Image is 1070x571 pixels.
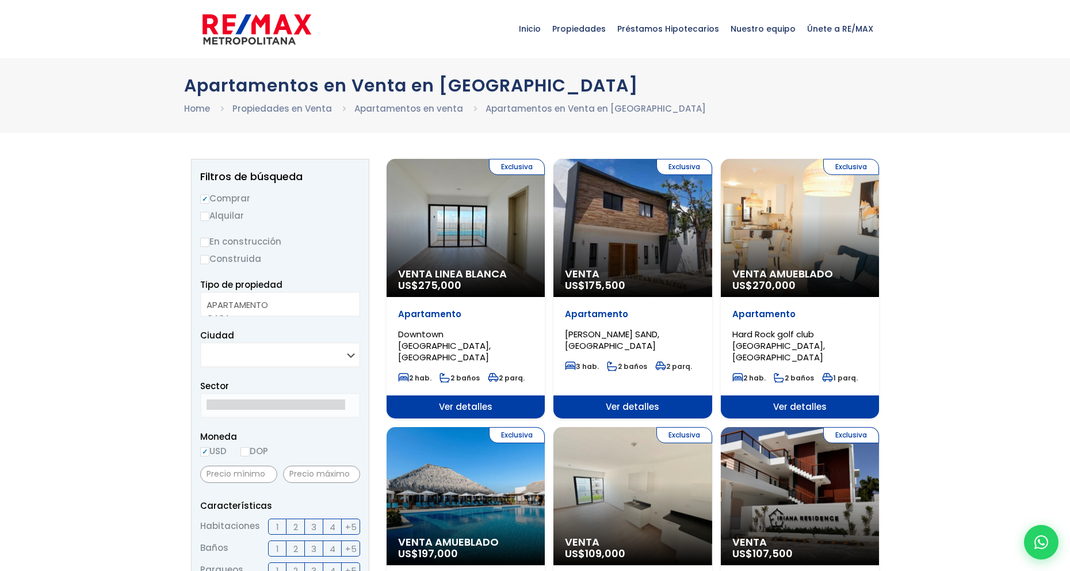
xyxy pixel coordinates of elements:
[822,373,858,383] span: 1 parq.
[232,102,332,115] a: Propiedades en Venta
[732,309,868,320] p: Apartamento
[200,519,260,535] span: Habitaciones
[732,546,793,561] span: US$
[565,278,625,292] span: US$
[200,380,229,392] span: Sector
[398,268,533,280] span: Venta Linea Blanca
[489,427,545,443] span: Exclusiva
[752,278,796,292] span: 270,000
[293,520,298,534] span: 2
[486,101,706,116] li: Apartamentos en Venta en [GEOGRAPHIC_DATA]
[656,427,712,443] span: Exclusiva
[398,536,533,548] span: Venta Amueblado
[200,255,209,264] input: Construida
[612,12,725,46] span: Préstamos Hipotecarios
[200,208,360,223] label: Alquilar
[200,447,209,456] input: USD
[585,278,625,292] span: 175,500
[293,542,298,556] span: 2
[200,540,228,557] span: Baños
[330,520,335,534] span: 4
[240,444,268,458] label: DOP
[240,447,250,456] input: DOP
[311,520,316,534] span: 3
[823,159,879,175] span: Exclusiva
[721,159,879,418] a: Exclusiva Venta Amueblado US$270,000 Apartamento Hard Rock golf club [GEOGRAPHIC_DATA], [GEOGRAPH...
[725,12,801,46] span: Nuestro equipo
[200,498,360,513] p: Características
[200,191,360,205] label: Comprar
[200,212,209,221] input: Alquilar
[774,373,814,383] span: 2 baños
[398,278,461,292] span: US$
[418,278,461,292] span: 275,000
[801,12,879,46] span: Únete a RE/MAX
[565,546,625,561] span: US$
[184,102,210,115] a: Home
[823,427,879,443] span: Exclusiva
[345,542,357,556] span: +5
[200,429,360,444] span: Moneda
[553,159,712,418] a: Exclusiva Venta US$175,500 Apartamento [PERSON_NAME] SAND, [GEOGRAPHIC_DATA] 3 hab. 2 baños 2 par...
[200,466,277,483] input: Precio mínimo
[732,278,796,292] span: US$
[387,395,545,418] span: Ver detalles
[207,311,345,325] option: CASA
[565,361,599,371] span: 3 hab.
[565,536,700,548] span: Venta
[276,520,279,534] span: 1
[565,328,659,352] span: [PERSON_NAME] SAND, [GEOGRAPHIC_DATA]
[732,268,868,280] span: Venta Amueblado
[565,268,700,280] span: Venta
[387,159,545,418] a: Exclusiva Venta Linea Blanca US$275,000 Apartamento Downtown [GEOGRAPHIC_DATA], [GEOGRAPHIC_DATA]...
[354,102,463,115] a: Apartamentos en venta
[200,238,209,247] input: En construcción
[440,373,480,383] span: 2 baños
[547,12,612,46] span: Propiedades
[202,12,311,47] img: remax-metropolitana-logo
[732,328,825,363] span: Hard Rock golf club [GEOGRAPHIC_DATA], [GEOGRAPHIC_DATA]
[200,171,360,182] h2: Filtros de búsqueda
[721,395,879,418] span: Ver detalles
[732,536,868,548] span: Venta
[398,328,491,363] span: Downtown [GEOGRAPHIC_DATA], [GEOGRAPHIC_DATA]
[184,75,886,96] h1: Apartamentos en Venta en [GEOGRAPHIC_DATA]
[207,298,345,311] option: APARTAMENTO
[200,195,209,204] input: Comprar
[418,546,458,561] span: 197,000
[553,395,712,418] span: Ver detalles
[311,542,316,556] span: 3
[200,252,360,266] label: Construida
[656,159,712,175] span: Exclusiva
[330,542,335,556] span: 4
[489,159,545,175] span: Exclusiva
[276,542,279,556] span: 1
[398,309,533,320] p: Apartamento
[283,466,360,483] input: Precio máximo
[200,234,360,249] label: En construcción
[345,520,357,534] span: +5
[200,329,234,341] span: Ciudad
[585,546,625,561] span: 109,000
[607,361,647,371] span: 2 baños
[488,373,525,383] span: 2 parq.
[513,12,547,46] span: Inicio
[398,546,458,561] span: US$
[398,373,431,383] span: 2 hab.
[565,309,700,320] p: Apartamento
[200,444,227,458] label: USD
[655,361,692,371] span: 2 parq.
[752,546,793,561] span: 107,500
[732,373,766,383] span: 2 hab.
[200,279,282,291] span: Tipo de propiedad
